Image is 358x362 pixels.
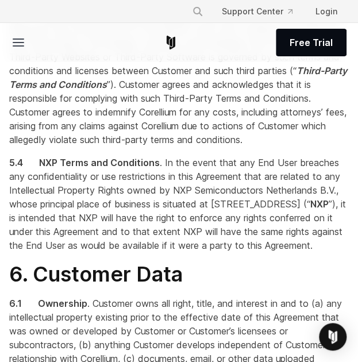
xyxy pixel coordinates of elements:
span: 6. Customer Data [9,261,183,287]
span: 5.4 NXP Terms and Conditions [9,157,160,168]
button: Search [187,1,208,22]
a: Free Trial [276,29,347,56]
div: Open Intercom Messenger [319,323,347,351]
a: Support Center [213,1,302,22]
a: Corellium Home [164,36,178,49]
a: Login [306,1,347,22]
span: 6.1 Ownership [9,298,87,309]
div: Navigation Menu [183,1,347,22]
strong: NXP [310,198,329,210]
span: Free Trial [290,36,333,49]
span: . In the event that any End User breaches any confidentiality or use restrictions in this Agreeme... [9,157,346,251]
